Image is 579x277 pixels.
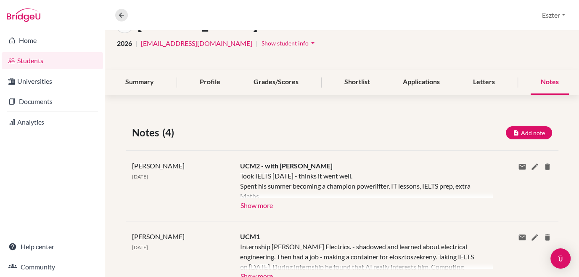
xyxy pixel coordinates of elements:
[393,70,450,95] div: Applications
[240,162,333,170] span: UCM2 - with [PERSON_NAME]
[132,162,185,170] span: [PERSON_NAME]
[261,37,317,50] button: Show student infoarrow_drop_down
[240,198,273,211] button: Show more
[2,258,103,275] a: Community
[334,70,380,95] div: Shortlist
[132,173,148,180] span: [DATE]
[190,70,230,95] div: Profile
[117,38,132,48] span: 2026
[262,40,309,47] span: Show student info
[2,114,103,131] a: Analytics
[141,38,252,48] a: [EMAIL_ADDRESS][DOMAIN_NAME]
[309,39,317,47] i: arrow_drop_down
[240,171,480,198] div: Took IELTS [DATE] - thinks it went well. Spent his summer becoming a champion powerlifter, IT les...
[538,7,569,23] button: Eszter
[256,38,258,48] span: |
[2,73,103,90] a: Universities
[135,38,137,48] span: |
[115,70,164,95] div: Summary
[243,70,309,95] div: Grades/Scores
[506,126,552,139] button: Add note
[531,70,569,95] div: Notes
[7,8,40,22] img: Bridge-U
[240,232,260,240] span: UCM1
[2,52,103,69] a: Students
[2,93,103,110] a: Documents
[132,232,185,240] span: [PERSON_NAME]
[132,244,148,250] span: [DATE]
[463,70,505,95] div: Letters
[550,248,571,269] div: Open Intercom Messenger
[240,242,480,269] div: Internship [PERSON_NAME] Electrics. - shadowed and learned about electrical engineering. Then had...
[132,125,162,140] span: Notes
[2,32,103,49] a: Home
[2,238,103,255] a: Help center
[162,125,177,140] span: (4)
